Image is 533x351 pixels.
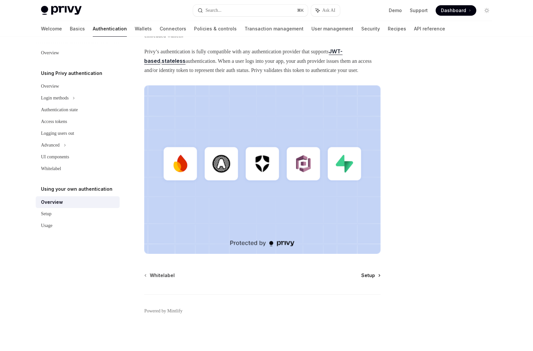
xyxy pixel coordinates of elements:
[436,5,476,16] a: Dashboard
[361,272,380,279] a: Setup
[162,58,186,64] a: stateless
[36,163,120,175] a: Whitelabel
[388,21,406,37] a: Recipes
[41,185,112,193] h5: Using your own authentication
[144,47,381,75] span: Privy’s authentication is fully compatible with any authentication provider that supports , authe...
[41,210,51,218] div: Setup
[36,47,120,59] a: Overview
[311,21,353,37] a: User management
[36,80,120,92] a: Overview
[311,5,340,16] button: Ask AI
[145,272,175,279] a: Whitelabel
[441,7,466,14] span: Dashboard
[297,8,304,13] span: ⌘ K
[144,308,183,314] a: Powered by Mintlify
[36,196,120,208] a: Overview
[41,94,69,102] div: Login methods
[389,7,402,14] a: Demo
[36,104,120,116] a: Authentication state
[41,82,59,90] div: Overview
[36,151,120,163] a: UI components
[135,21,152,37] a: Wallets
[361,21,380,37] a: Security
[41,141,60,149] div: Advanced
[70,21,85,37] a: Basics
[245,21,304,37] a: Transaction management
[206,7,222,14] div: Search...
[41,165,61,173] div: Whitelabel
[41,222,52,230] div: Usage
[194,21,237,37] a: Policies & controls
[144,85,381,254] img: JWT-based auth splash
[41,153,69,161] div: UI components
[93,21,127,37] a: Authentication
[36,128,120,139] a: Logging users out
[41,69,102,77] h5: Using Privy authentication
[41,198,63,206] div: Overview
[41,6,82,15] img: light logo
[410,7,428,14] a: Support
[41,49,59,57] div: Overview
[36,116,120,128] a: Access tokens
[150,272,175,279] span: Whitelabel
[41,130,74,137] div: Logging users out
[193,5,308,16] button: Search...⌘K
[361,272,375,279] span: Setup
[41,21,62,37] a: Welcome
[41,106,78,114] div: Authentication state
[36,208,120,220] a: Setup
[322,7,335,14] span: Ask AI
[41,118,67,126] div: Access tokens
[36,220,120,232] a: Usage
[414,21,445,37] a: API reference
[482,5,492,16] button: Toggle dark mode
[160,21,186,37] a: Connectors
